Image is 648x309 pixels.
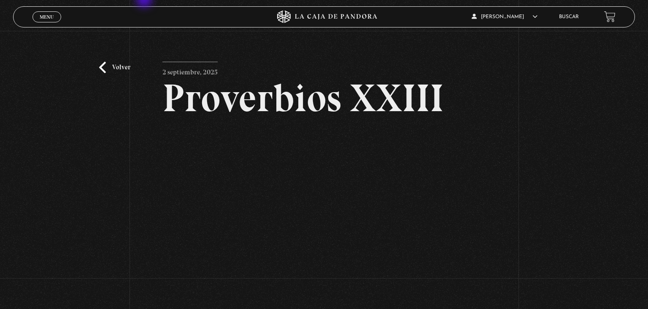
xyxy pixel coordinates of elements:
[472,14,537,19] span: [PERSON_NAME]
[99,62,130,73] a: Volver
[559,14,579,19] a: Buscar
[162,62,218,79] p: 2 septiembre, 2025
[40,14,54,19] span: Menu
[162,79,486,118] h2: Proverbios XXIII
[604,11,616,22] a: View your shopping cart
[37,21,57,27] span: Cerrar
